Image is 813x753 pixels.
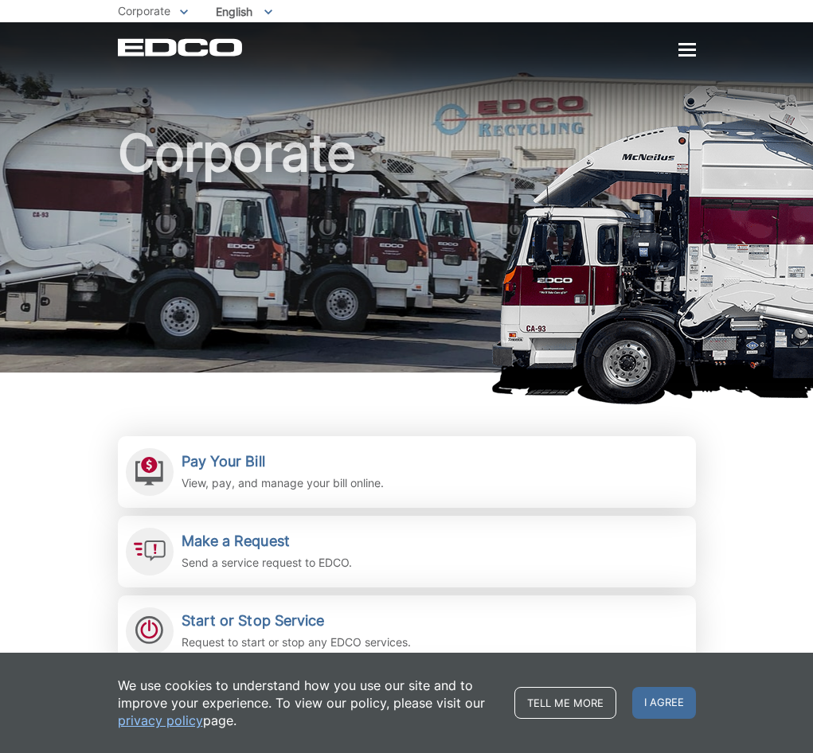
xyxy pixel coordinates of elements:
[118,38,244,57] a: EDCD logo. Return to the homepage.
[118,4,170,18] span: Corporate
[182,453,384,470] h2: Pay Your Bill
[118,436,696,508] a: Pay Your Bill View, pay, and manage your bill online.
[118,677,498,729] p: We use cookies to understand how you use our site and to improve your experience. To view our pol...
[182,612,411,630] h2: Start or Stop Service
[632,687,696,719] span: I agree
[182,554,352,572] p: Send a service request to EDCO.
[118,712,203,729] a: privacy policy
[118,516,696,587] a: Make a Request Send a service request to EDCO.
[514,687,616,719] a: Tell me more
[182,634,411,651] p: Request to start or stop any EDCO services.
[182,533,352,550] h2: Make a Request
[118,127,696,380] h1: Corporate
[182,474,384,492] p: View, pay, and manage your bill online.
